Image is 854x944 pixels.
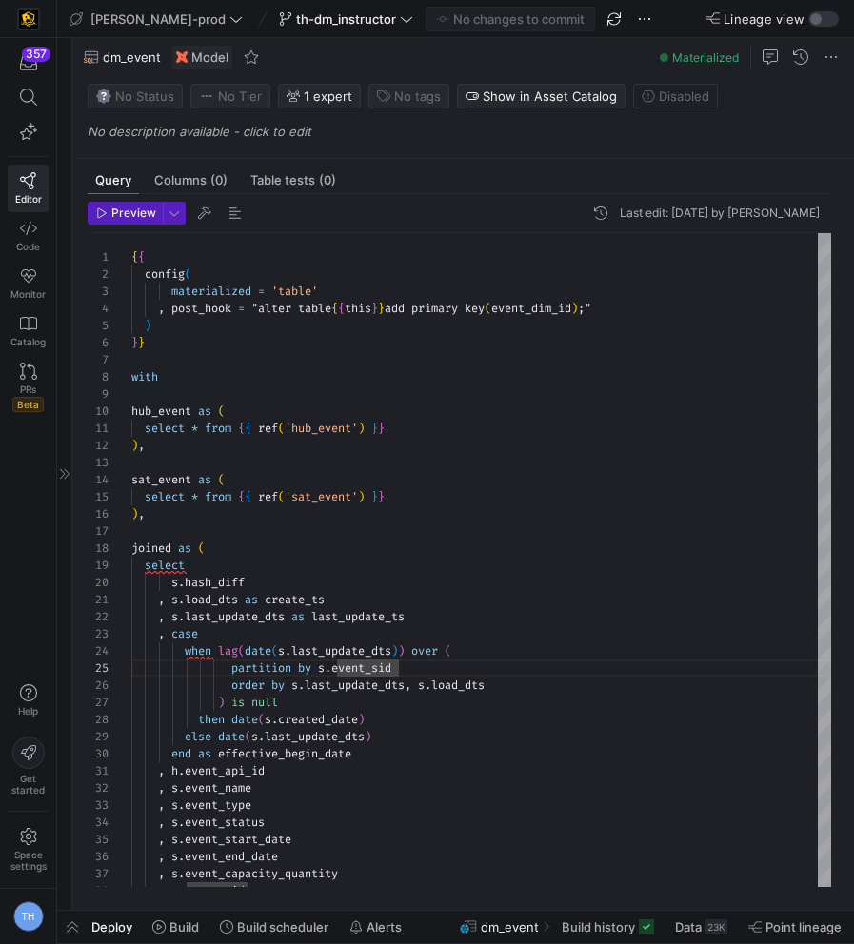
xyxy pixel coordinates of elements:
[178,849,185,864] span: .
[394,88,441,104] span: No tags
[185,866,338,881] span: event_capacity_quantity
[178,609,185,624] span: .
[12,397,44,412] span: Beta
[553,911,663,943] button: Build history
[265,592,325,607] span: create_ts
[158,780,165,796] span: ,
[158,883,165,898] span: ,
[10,336,46,347] span: Catalog
[88,762,109,779] div: 31
[724,11,804,27] span: Lineage view
[88,677,109,694] div: 26
[245,592,258,607] span: as
[291,643,391,659] span: last_update_dts
[171,609,178,624] span: s
[331,660,391,676] span: event_sid
[178,815,185,830] span: .
[371,489,378,504] span: }
[144,911,208,943] button: Build
[171,301,231,316] span: post_hook
[562,919,635,934] span: Build history
[231,712,258,727] span: date
[218,729,245,744] span: date
[88,471,109,488] div: 14
[278,84,361,108] button: 1 expert
[481,919,539,934] span: dm_event
[198,712,225,727] span: then
[131,369,158,384] span: with
[88,420,109,437] div: 11
[171,284,251,299] span: materialized
[238,643,245,659] span: (
[88,728,109,745] div: 29
[231,660,291,676] span: partition
[367,919,402,934] span: Alerts
[358,421,365,436] span: )
[131,472,191,487] span: sat_event
[371,301,378,316] span: }
[158,849,165,864] span: ,
[8,260,49,307] a: Monitor
[245,421,251,436] span: {
[298,660,311,676] span: by
[578,301,591,316] span: ;"
[145,318,151,333] span: )
[131,403,191,419] span: hub_event
[131,335,138,350] span: }
[311,609,405,624] span: last_update_ts
[378,301,385,316] span: }
[88,317,109,334] div: 5
[96,88,111,104] img: No status
[218,472,225,487] span: (
[185,609,285,624] span: last_update_dts
[278,489,285,504] span: (
[485,301,491,316] span: (
[185,729,211,744] span: else
[15,193,42,205] span: Editor
[88,831,109,848] div: 35
[620,206,820,220] div: Last edit: [DATE] by [PERSON_NAME]
[138,335,145,350] span: }
[178,797,185,813] span: .
[8,729,49,803] button: Getstarted
[8,896,49,936] button: TH
[171,592,178,607] span: s
[145,421,185,436] span: select
[740,911,850,943] button: Point lineage
[199,88,262,104] span: No Tier
[278,712,358,727] span: created_date
[158,866,165,881] span: ,
[198,541,205,556] span: (
[169,919,199,934] span: Build
[88,202,163,225] button: Preview
[178,866,185,881] span: .
[88,745,109,762] div: 30
[765,919,842,934] span: Point lineage
[358,712,365,727] span: )
[88,557,109,574] div: 19
[483,88,617,104] span: Show in Asset Catalog
[171,575,178,590] span: s
[13,901,44,932] div: TH
[131,249,138,265] span: {
[88,814,109,831] div: 34
[291,678,298,693] span: s
[675,919,702,934] span: Data
[145,489,185,504] span: select
[88,505,109,522] div: 16
[378,489,385,504] span: }
[88,385,109,403] div: 9
[571,301,578,316] span: )
[158,609,165,624] span: ,
[8,212,49,260] a: Code
[88,124,846,139] p: No description available - click to edit
[245,489,251,504] span: {
[319,174,336,187] span: (0)
[154,174,228,187] span: Columns
[88,334,109,351] div: 6
[138,249,145,265] span: {
[258,489,278,504] span: ref
[265,729,365,744] span: last_update_dts
[8,165,49,212] a: Editor
[185,815,265,830] span: event_status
